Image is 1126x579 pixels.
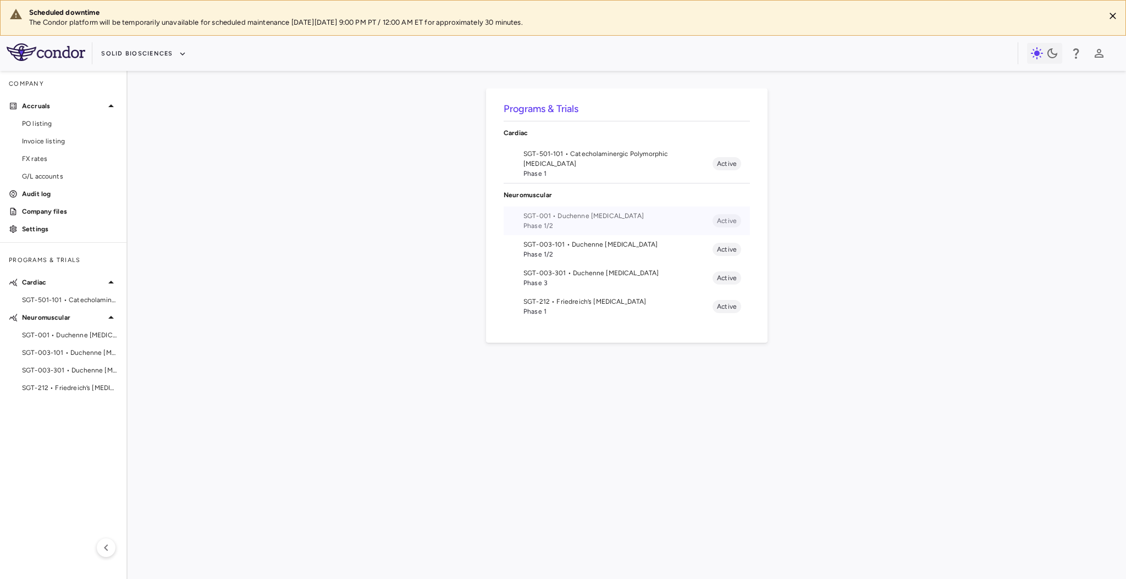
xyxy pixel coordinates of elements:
span: SGT-212 • Friedreich’s [MEDICAL_DATA] [523,297,713,307]
div: Neuromuscular [504,183,750,207]
span: Active [713,244,741,254]
p: Settings [22,224,118,234]
button: Solid Biosciences [101,45,186,63]
span: Active [713,302,741,311]
p: Cardiac [22,277,104,287]
span: SGT-003-301 • Duchenne [MEDICAL_DATA] [22,365,118,375]
span: SGT-003-101 • Duchenne [MEDICAL_DATA] [22,348,118,358]
span: Active [713,273,741,283]
div: Scheduled downtime [29,8,1096,18]
p: Neuromuscular [504,190,750,200]
div: Cardiac [504,121,750,144]
p: Audit log [22,189,118,199]
span: G/L accounts [22,171,118,181]
span: SGT-001 • Duchenne [MEDICAL_DATA] [22,330,118,340]
p: Accruals [22,101,104,111]
span: SGT-501-101 • Catecholaminergic Polymorphic [MEDICAL_DATA] [22,295,118,305]
span: SGT-001 • Duchenne [MEDICAL_DATA] [523,211,713,221]
span: Phase 1/2 [523,221,713,231]
span: Phase 3 [523,278,713,288]
span: PO listing [22,119,118,129]
li: SGT-501-101 • Catecholaminergic Polymorphic [MEDICAL_DATA]Phase 1Active [504,144,750,183]
li: SGT-001 • Duchenne [MEDICAL_DATA]Phase 1/2Active [504,207,750,235]
span: SGT-003-101 • Duchenne [MEDICAL_DATA] [523,240,713,249]
p: Company files [22,207,118,216]
li: SGT-003-101 • Duchenne [MEDICAL_DATA]Phase 1/2Active [504,235,750,264]
span: Active [713,216,741,226]
h6: Programs & Trials [504,102,750,116]
span: SGT-003-301 • Duchenne [MEDICAL_DATA] [523,268,713,278]
li: SGT-003-301 • Duchenne [MEDICAL_DATA]Phase 3Active [504,264,750,292]
img: logo-full-SnFGN8VE.png [7,43,85,61]
span: Phase 1 [523,307,713,316]
p: Neuromuscular [22,313,104,322]
span: Invoice listing [22,136,118,146]
span: Phase 1/2 [523,249,713,259]
span: Phase 1 [523,169,713,179]
p: The Condor platform will be temporarily unavailable for scheduled maintenance [DATE][DATE] 9:00 P... [29,18,1096,27]
span: SGT-212 • Friedreich’s [MEDICAL_DATA] [22,383,118,393]
p: Cardiac [504,128,750,138]
span: SGT-501-101 • Catecholaminergic Polymorphic [MEDICAL_DATA] [523,149,713,169]
li: SGT-212 • Friedreich’s [MEDICAL_DATA]Phase 1Active [504,292,750,321]
button: Close [1105,8,1121,24]
span: Active [713,159,741,169]
span: FX rates [22,154,118,164]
